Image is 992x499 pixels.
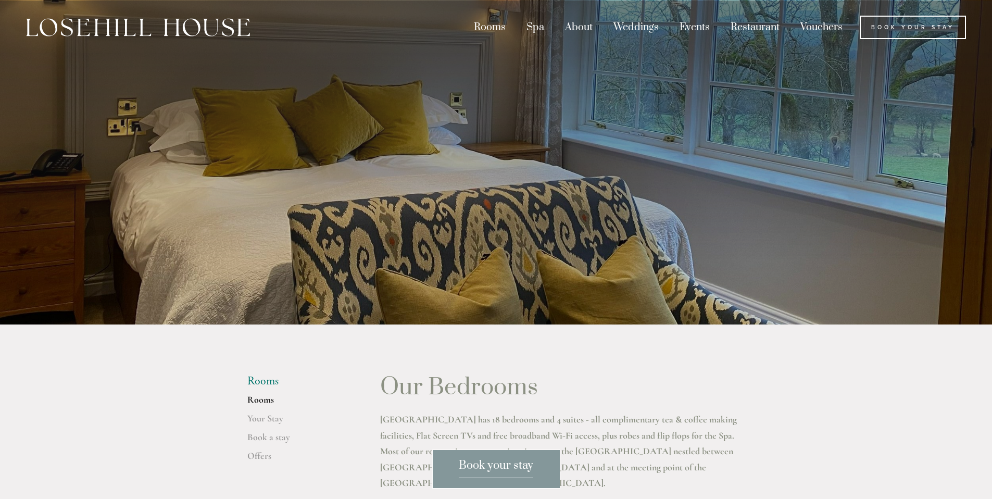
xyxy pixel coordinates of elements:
[459,458,533,478] span: Book your stay
[247,394,347,413] a: Rooms
[860,16,966,39] a: Book Your Stay
[721,16,789,39] div: Restaurant
[517,16,554,39] div: Spa
[380,375,745,401] h1: Our Bedrooms
[26,18,250,36] img: Losehill House
[556,16,602,39] div: About
[791,16,852,39] a: Vouchers
[380,411,745,491] p: [GEOGRAPHIC_DATA] has 18 bedrooms and 4 suites - all complimentary tea & coffee making facilities...
[247,431,347,450] a: Book a stay
[604,16,668,39] div: Weddings
[432,450,560,489] a: Book your stay
[464,16,515,39] div: Rooms
[247,375,347,388] li: Rooms
[670,16,719,39] div: Events
[247,413,347,431] a: Your Stay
